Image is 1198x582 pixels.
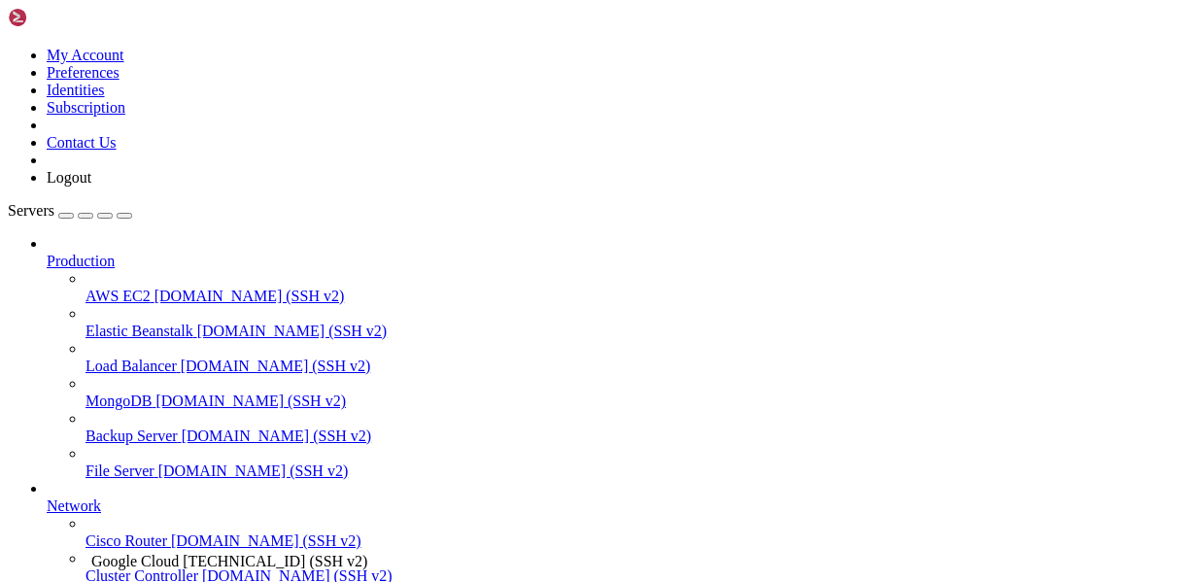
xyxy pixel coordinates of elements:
span: Network [47,497,101,514]
a: Logout [47,169,91,186]
a: Identities [47,82,105,98]
span: Cisco Router [86,532,167,549]
span: Servers [8,202,54,219]
a: AWS EC2 [DOMAIN_NAME] (SSH v2) [86,288,1190,305]
span: [TECHNICAL_ID] (SSH v2) [183,553,367,569]
x-row: PATH += /home/eoboygaming42611/emsdk [8,200,943,218]
span: [DOMAIN_NAME] (SSH v2) [181,358,371,374]
span: [DOMAIN_NAME] (SSH v2) [182,428,372,444]
x-row: The programs included with the Debian GNU/Linux system are free software; [8,43,943,60]
x-row: EMSDK = /home/eoboygaming42611/emsdk [8,305,943,323]
x-row: EMSDK_NODE = /home/eoboygaming42611/emsdk/node/22.16.0_64bit/bin/node [8,323,943,340]
a: Backup Server [DOMAIN_NAME] (SSH v2) [86,428,1190,445]
a: File Server [DOMAIN_NAME] (SSH v2) [86,462,1190,480]
li: Load Balancer [DOMAIN_NAME] (SSH v2) [86,340,1190,375]
a: Contact Us [47,134,117,151]
x-row: Setting up EMSDK environment (suppress these messages with EMSDK_QUIET=1) [8,165,943,183]
span: AWS EC2 [86,288,151,304]
li: Production [47,235,1190,480]
span: Google Cloud [91,553,179,569]
a: Load Balancer [DOMAIN_NAME] (SSH v2) [86,358,1190,375]
li: File Server [DOMAIN_NAME] (SSH v2) [86,445,1190,480]
span: [DOMAIN_NAME] (SSH v2) [154,288,345,304]
x-row: PATH = /home/eoboygaming42611/emsdk:/home/eoboygaming42611/emsdk/upstream/emscripten:/usr/local/b... [8,270,943,288]
a: Preferences [47,64,120,81]
li: MongoDB [DOMAIN_NAME] (SSH v2) [86,375,1190,410]
a: Production [47,253,1190,270]
span: [DOMAIN_NAME] (SSH v2) [171,532,361,549]
a: Subscription [47,99,125,116]
a: Cisco Router [DOMAIN_NAME] (SSH v2) [86,532,1190,550]
span: [DOMAIN_NAME] (SSH v2) [197,323,388,339]
a: Elastic Beanstalk [DOMAIN_NAME] (SSH v2) [86,323,1190,340]
span: Production [47,253,115,269]
a: MongoDB [DOMAIN_NAME] (SSH v2) [86,393,1190,410]
x-row: Linux instance-20250912-050328 6.1.0-39-cloud-amd64 #1 SMP PREEMPT_DYNAMIC Debian 6.1.148-1 ([DAT... [8,8,943,25]
x-row: Last login: [DATE] from [TECHNICAL_ID] [8,148,943,165]
x-row: the exact distribution terms for each program are described in the [8,60,943,78]
x-row: eoboygaming42611@instance-20250912-050328:~$ [8,340,943,358]
span: File Server [86,462,154,479]
a: My Account [47,47,124,63]
img: Shellngn [8,8,120,27]
x-row: PATH += /home/eoboygaming42611/emsdk/upstream/emscripten [8,218,943,235]
x-row: /usr/local/games:/usr/games [8,288,943,305]
div: (45, 19) [376,340,384,358]
span: Load Balancer [86,358,177,374]
span: [DOMAIN_NAME] (SSH v2) [155,393,346,409]
x-row: Setting environment variables: [8,253,943,270]
span: [DOMAIN_NAME] (SSH v2) [158,462,349,479]
li: Backup Server [DOMAIN_NAME] (SSH v2) [86,410,1190,445]
x-row: individual files in /usr/share/doc/*/copyright. [8,78,943,95]
li: Elastic Beanstalk [DOMAIN_NAME] (SSH v2) [86,305,1190,340]
a: Network [47,497,1190,515]
li: Cisco Router [DOMAIN_NAME] (SSH v2) [86,515,1190,550]
span: MongoDB [86,393,152,409]
span: Backup Server [86,428,178,444]
span: Elastic Beanstalk [86,323,193,339]
x-row: Adding directories to PATH: [8,183,943,200]
x-row: permitted by applicable law. [8,130,943,148]
li: AWS EC2 [DOMAIN_NAME] (SSH v2) [86,270,1190,305]
a: Servers [8,202,132,219]
x-row: Debian GNU/Linux comes with ABSOLUTELY NO WARRANTY, to the extent [8,113,943,130]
